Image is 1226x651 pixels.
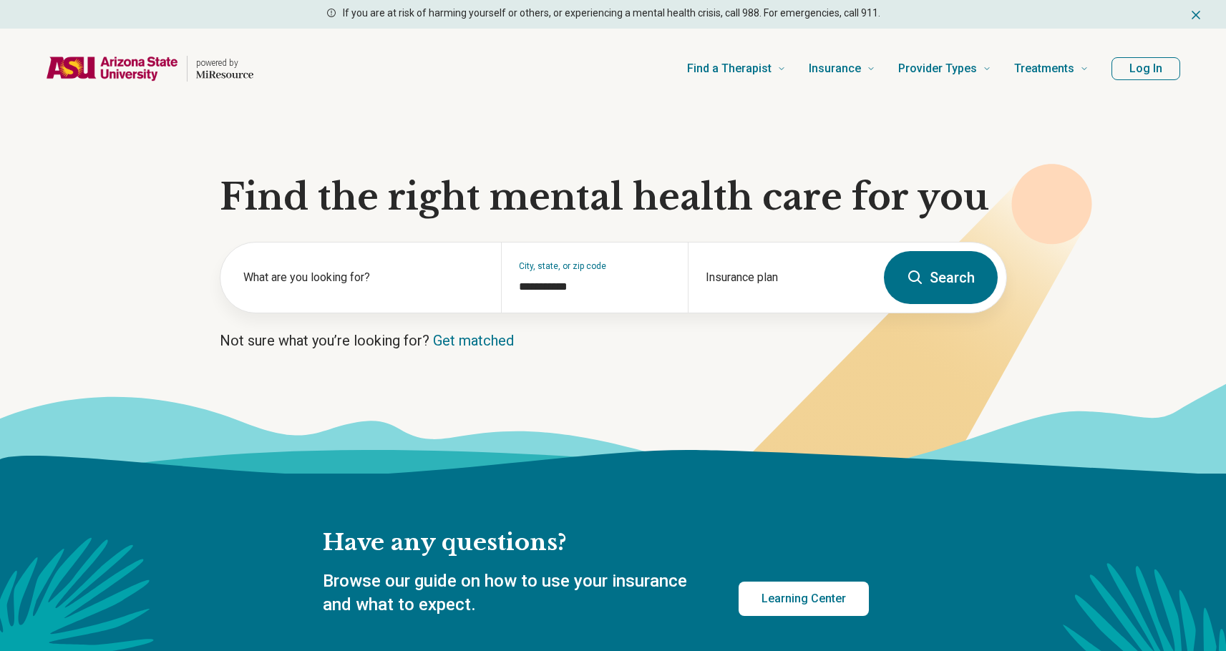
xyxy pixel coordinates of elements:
p: If you are at risk of harming yourself or others, or experiencing a mental health crisis, call 98... [343,6,880,21]
button: Search [884,251,998,304]
label: What are you looking for? [243,269,484,286]
p: Browse our guide on how to use your insurance and what to expect. [323,569,704,617]
button: Dismiss [1189,6,1203,23]
a: Provider Types [898,40,991,97]
h1: Find the right mental health care for you [220,176,1007,219]
a: Get matched [433,332,514,349]
h2: Have any questions? [323,528,869,558]
span: Insurance [809,59,861,79]
p: powered by [196,57,253,69]
a: Treatments [1014,40,1089,97]
span: Treatments [1014,59,1074,79]
a: Learning Center [739,582,869,616]
span: Provider Types [898,59,977,79]
a: Insurance [809,40,875,97]
a: Home page [46,46,253,92]
a: Find a Therapist [687,40,786,97]
span: Find a Therapist [687,59,772,79]
p: Not sure what you’re looking for? [220,331,1007,351]
button: Log In [1111,57,1180,80]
